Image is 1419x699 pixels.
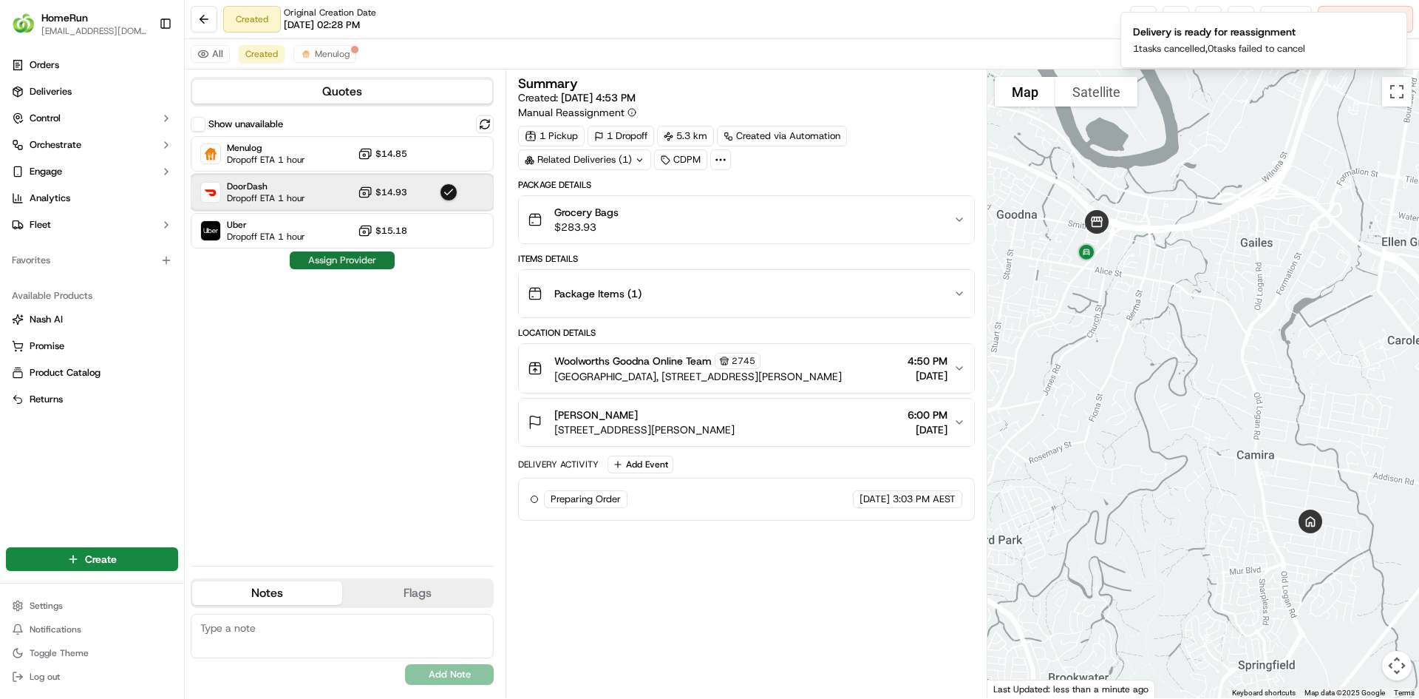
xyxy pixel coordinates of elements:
[30,366,101,379] span: Product Catalog
[375,148,407,160] span: $14.85
[1382,77,1412,107] button: Toggle fullscreen view
[519,270,973,317] button: Package Items (1)
[245,48,278,60] span: Created
[208,118,283,131] label: Show unavailable
[30,600,63,612] span: Settings
[375,225,407,237] span: $15.18
[6,308,178,331] button: Nash AI
[1304,689,1385,697] span: Map data ©2025 Google
[227,219,305,231] span: Uber
[30,112,61,125] span: Control
[342,581,492,605] button: Flags
[315,48,350,60] span: Menulog
[12,313,172,326] a: Nash AI
[608,456,673,473] button: Add Event
[518,90,636,105] span: Created:
[554,369,842,384] span: [GEOGRAPHIC_DATA], [STREET_ADDRESS][PERSON_NAME]
[518,105,636,120] button: Manual Reassignment
[991,679,1040,698] img: Google
[518,77,578,90] h3: Summary
[290,251,395,269] button: Assign Provider
[518,179,974,191] div: Package Details
[1055,77,1137,107] button: Show satellite imagery
[358,185,407,200] button: $14.93
[375,186,407,198] span: $14.93
[30,671,60,683] span: Log out
[519,399,973,446] button: [PERSON_NAME][STREET_ADDRESS][PERSON_NAME]6:00 PM[DATE]
[227,154,305,166] span: Dropoff ETA 1 hour
[554,422,735,437] span: [STREET_ADDRESS][PERSON_NAME]
[6,388,178,411] button: Returns
[30,393,63,406] span: Returns
[192,80,492,104] button: Quotes
[6,133,178,157] button: Orchestrate
[6,186,178,210] a: Analytics
[6,666,178,687] button: Log out
[30,85,72,98] span: Deliveries
[227,180,305,192] span: DoorDash
[30,58,59,72] span: Orders
[1394,689,1415,697] a: Terms (opens in new tab)
[518,105,625,120] span: Manual Reassignment
[995,77,1055,107] button: Show street map
[227,192,305,204] span: Dropoff ETA 1 hour
[732,355,755,367] span: 2745
[227,231,305,243] span: Dropoff ETA 1 hour
[657,126,714,146] div: 5.3 km
[201,183,220,202] img: DoorDash
[30,313,63,326] span: Nash AI
[908,422,947,437] span: [DATE]
[191,45,230,63] button: All
[30,647,89,659] span: Toggle Theme
[358,146,407,161] button: $14.85
[41,25,147,37] button: [EMAIL_ADDRESS][DOMAIN_NAME]
[6,595,178,616] button: Settings
[30,218,51,232] span: Fleet
[30,624,81,635] span: Notifications
[6,619,178,640] button: Notifications
[6,53,178,77] a: Orders
[192,581,342,605] button: Notes
[6,361,178,385] button: Product Catalog
[6,80,178,104] a: Deliveries
[6,107,178,130] button: Control
[554,286,642,301] span: Package Items ( 1 )
[1232,688,1296,698] button: Keyboard shortcuts
[1133,42,1305,55] p: 1 tasks cancelled, 0 tasks failed to cancel
[12,366,172,379] a: Product Catalog
[201,221,220,240] img: Uber
[908,408,947,422] span: 6:00 PM
[554,408,638,422] span: [PERSON_NAME]
[293,45,356,63] button: Menulog
[588,126,654,146] div: 1 Dropoff
[987,680,1155,698] div: Last Updated: less than a minute ago
[284,18,360,32] span: [DATE] 02:28 PM
[908,368,947,383] span: [DATE]
[893,493,956,506] span: 3:03 PM AEST
[518,126,585,146] div: 1 Pickup
[6,643,178,663] button: Toggle Theme
[554,205,619,220] span: Grocery Bags
[991,679,1040,698] a: Open this area in Google Maps (opens a new window)
[551,493,621,506] span: Preparing Order
[6,160,178,183] button: Engage
[30,138,81,152] span: Orchestrate
[30,192,70,205] span: Analytics
[518,327,974,339] div: Location Details
[284,7,376,18] span: Original Creation Date
[717,126,847,146] a: Created via Automation
[518,459,599,470] div: Delivery Activity
[227,142,305,154] span: Menulog
[358,223,407,238] button: $15.18
[518,149,651,170] div: Related Deliveries (1)
[12,12,35,36] img: HomeRun
[12,393,172,406] a: Returns
[6,284,178,308] div: Available Products
[6,334,178,358] button: Promise
[554,220,619,234] span: $283.93
[554,354,712,368] span: Woolworths Goodna Online Team
[12,340,172,353] a: Promise
[1133,24,1305,39] div: Delivery is ready for reassignment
